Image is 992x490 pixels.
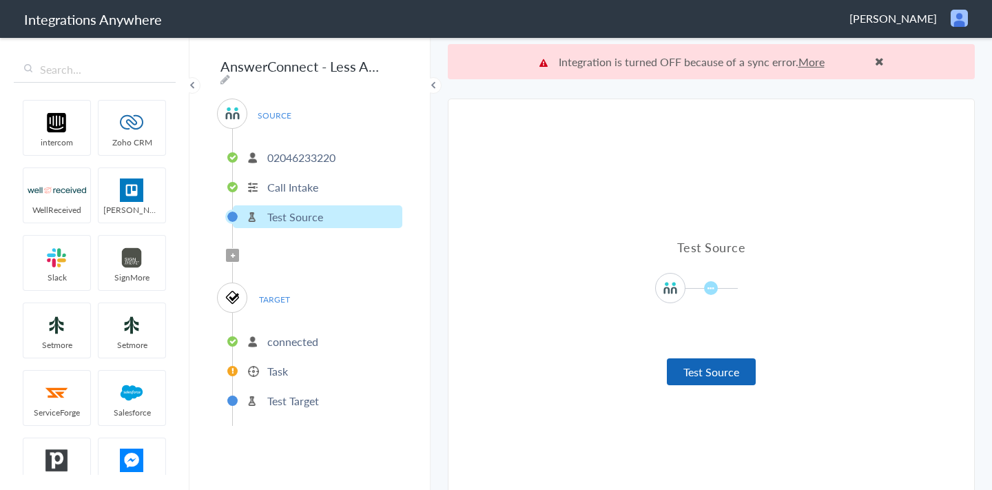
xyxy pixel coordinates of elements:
p: 02046233220 [267,150,335,165]
img: user.png [951,10,968,27]
img: setmoreNew.jpg [103,314,161,337]
span: TARGET [248,290,300,309]
span: Zoho CRM [99,136,165,148]
img: answerconnect-logo.svg [224,105,241,122]
span: WellReceived [23,204,90,216]
h4: Test Source [539,238,884,256]
img: signmore-logo.png [103,246,161,269]
p: Test Source [267,209,323,225]
p: connected [267,334,318,349]
span: Slack [23,272,90,283]
span: Setmore [23,339,90,351]
span: Pipedrive [23,474,90,486]
img: serviceforge-icon.png [28,381,86,405]
a: More [798,54,825,70]
img: answerconnect-logo.svg [662,280,679,296]
span: Setmore [99,339,165,351]
img: slack-logo.svg [28,246,86,269]
h1: Integrations Anywhere [24,10,162,29]
img: zoho-logo.svg [103,111,161,134]
span: [PERSON_NAME] [99,204,165,216]
img: FBM.png [103,449,161,472]
input: Search... [14,57,176,83]
img: salesforce-logo.svg [103,381,161,405]
span: SignMore [99,272,165,283]
button: Test Source [667,358,756,385]
span: intercom [23,136,90,148]
span: ServiceForge [23,407,90,418]
p: Test Target [267,393,319,409]
img: wr-logo.svg [28,178,86,202]
span: SOURCE [248,106,300,125]
img: less-annoying-CRM-logo.svg [224,289,241,306]
p: Call Intake [267,179,318,195]
img: trello.png [103,178,161,202]
img: intercom-logo.svg [28,111,86,134]
p: Integration is turned OFF because of a sync error. [539,54,884,70]
p: Task [267,363,288,379]
img: pipedrive.png [28,449,86,472]
span: [PERSON_NAME] [849,10,937,26]
img: setmoreNew.jpg [28,314,86,337]
span: Salesforce [99,407,165,418]
span: Messenger [99,474,165,486]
